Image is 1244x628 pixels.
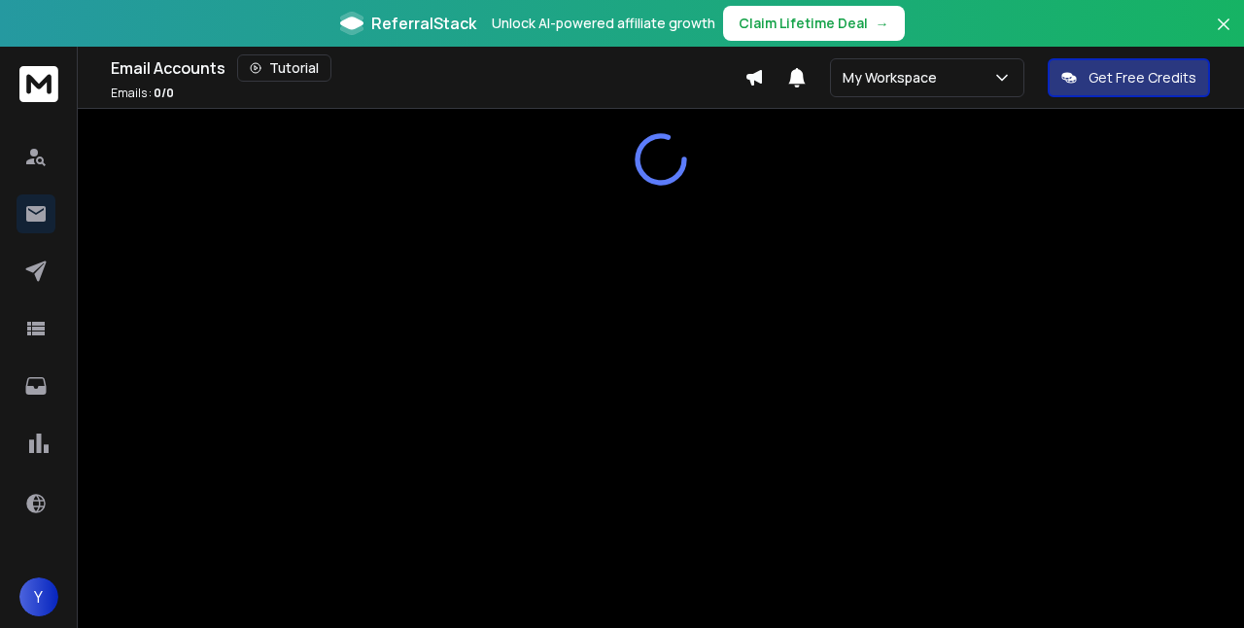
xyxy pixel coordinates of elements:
button: Get Free Credits [1048,58,1210,97]
p: Emails : [111,86,174,101]
p: Get Free Credits [1088,68,1196,87]
div: Email Accounts [111,54,744,82]
span: 0 / 0 [154,85,174,101]
button: Close banner [1211,12,1236,58]
p: My Workspace [843,68,945,87]
span: → [876,14,889,33]
button: Claim Lifetime Deal→ [723,6,905,41]
span: ReferralStack [371,12,476,35]
p: Unlock AI-powered affiliate growth [492,14,715,33]
button: Tutorial [237,54,331,82]
button: Y [19,577,58,616]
